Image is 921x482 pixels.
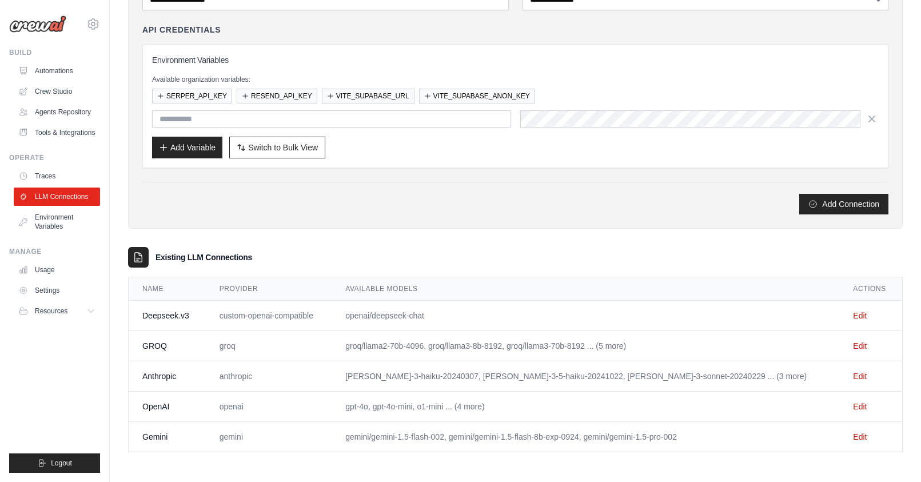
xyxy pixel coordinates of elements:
button: VITE_SUPABASE_ANON_KEY [419,89,535,103]
td: gemini/gemini-1.5-flash-002, gemini/gemini-1.5-flash-8b-exp-0924, gemini/gemini-1.5-pro-002 [332,422,839,452]
td: Anthropic [129,361,206,392]
h4: API Credentials [142,24,221,35]
td: Deepseek.v3 [129,301,206,331]
h3: Existing LLM Connections [156,252,252,263]
td: [PERSON_NAME]-3-haiku-20240307, [PERSON_NAME]-3-5-haiku-20241022, [PERSON_NAME]-3-sonnet-20240229... [332,361,839,392]
button: VITE_SUPABASE_URL [322,89,414,103]
td: GROQ [129,331,206,361]
a: Settings [14,281,100,300]
a: Traces [14,167,100,185]
span: Switch to Bulk View [248,142,318,153]
button: Add Connection [799,194,888,214]
button: SERPER_API_KEY [152,89,232,103]
a: Edit [853,432,867,441]
a: Crew Studio [14,82,100,101]
a: Edit [853,341,867,350]
td: OpenAI [129,392,206,422]
a: Environment Variables [14,208,100,236]
th: Name [129,277,206,301]
td: gemini [206,422,332,452]
div: Build [9,48,100,57]
th: Provider [206,277,332,301]
button: Logout [9,453,100,473]
td: groq/llama2-70b-4096, groq/llama3-8b-8192, groq/llama3-70b-8192 ... (5 more) [332,331,839,361]
button: Add Variable [152,137,222,158]
p: Available organization variables: [152,75,879,84]
div: Manage [9,247,100,256]
td: openai/deepseek-chat [332,301,839,331]
td: groq [206,331,332,361]
a: Usage [14,261,100,279]
span: Resources [35,306,67,316]
a: Edit [853,311,867,320]
img: Logo [9,15,66,33]
h3: Environment Variables [152,54,879,66]
a: Agents Repository [14,103,100,121]
td: anthropic [206,361,332,392]
button: RESEND_API_KEY [237,89,317,103]
span: Logout [51,459,72,468]
a: Automations [14,62,100,80]
div: Operate [9,153,100,162]
th: Actions [839,277,902,301]
td: gpt-4o, gpt-4o-mini, o1-mini ... (4 more) [332,392,839,422]
a: Edit [853,402,867,411]
a: LLM Connections [14,188,100,206]
button: Resources [14,302,100,320]
button: Switch to Bulk View [229,137,325,158]
th: Available Models [332,277,839,301]
a: Tools & Integrations [14,124,100,142]
a: Edit [853,372,867,381]
td: custom-openai-compatible [206,301,332,331]
td: Gemini [129,422,206,452]
td: openai [206,392,332,422]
